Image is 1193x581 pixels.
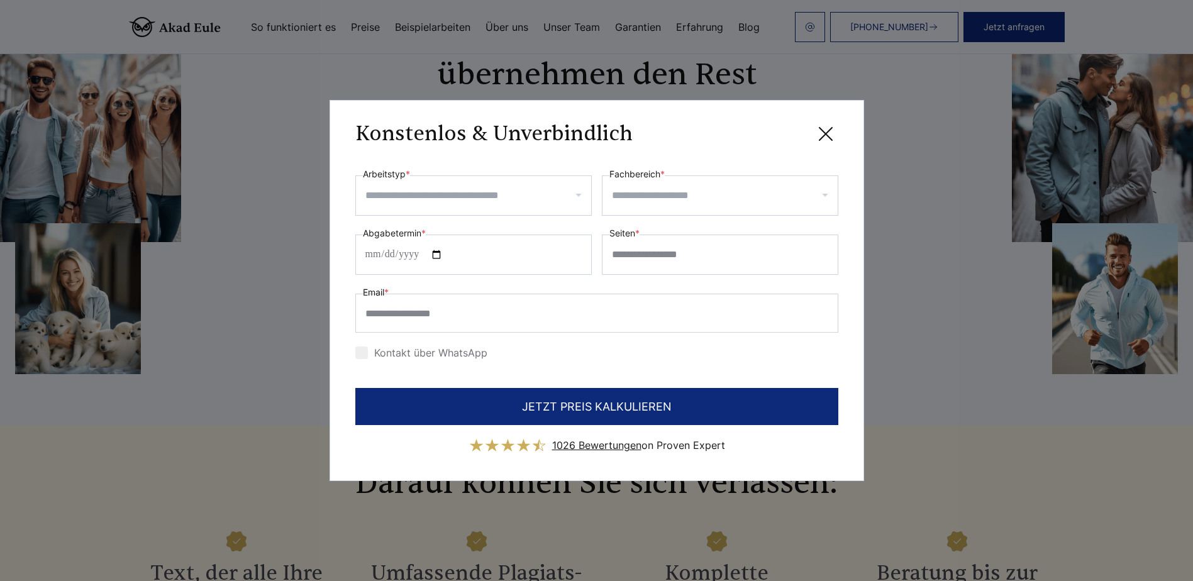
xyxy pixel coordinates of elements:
label: Arbeitstyp [363,167,410,182]
h3: Konstenlos & Unverbindlich [355,121,633,147]
div: on Proven Expert [552,435,725,455]
label: Email [363,285,389,300]
label: Abgabetermin [363,226,426,241]
label: Fachbereich [609,167,665,182]
label: Seiten [609,226,640,241]
button: JETZT PREIS KALKULIEREN [355,388,838,425]
span: 1026 Bewertungen [552,439,641,451]
label: Kontakt über WhatsApp [355,346,487,359]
